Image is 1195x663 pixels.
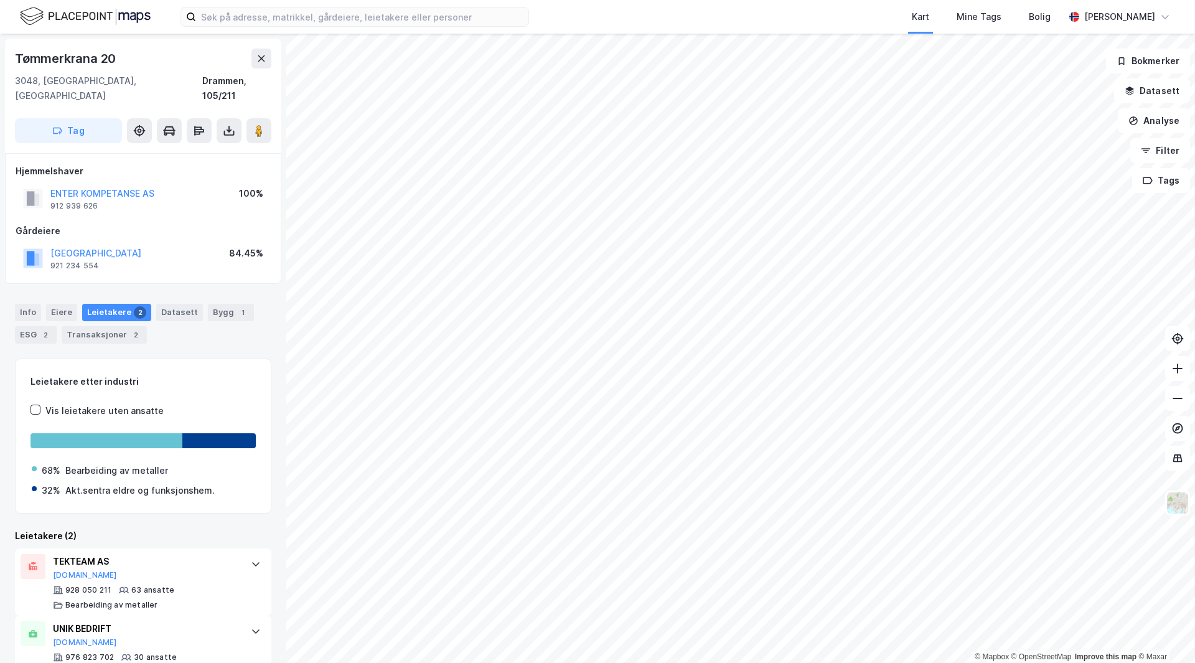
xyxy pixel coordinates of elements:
[65,600,158,610] div: Bearbeiding av metaller
[1132,168,1190,193] button: Tags
[196,7,528,26] input: Søk på adresse, matrikkel, gårdeiere, leietakere eller personer
[53,570,117,580] button: [DOMAIN_NAME]
[50,261,99,271] div: 921 234 554
[50,201,98,211] div: 912 939 626
[45,403,164,418] div: Vis leietakere uten ansatte
[975,652,1009,661] a: Mapbox
[15,73,202,103] div: 3048, [GEOGRAPHIC_DATA], [GEOGRAPHIC_DATA]
[1011,652,1072,661] a: OpenStreetMap
[1130,138,1190,163] button: Filter
[202,73,272,103] div: Drammen, 105/211
[15,529,271,543] div: Leietakere (2)
[30,374,256,389] div: Leietakere etter industri
[1084,9,1155,24] div: [PERSON_NAME]
[65,463,168,478] div: Bearbeiding av metaller
[229,246,263,261] div: 84.45%
[20,6,151,27] img: logo.f888ab2527a4732fd821a326f86c7f29.svg
[1133,603,1195,663] iframe: Chat Widget
[957,9,1001,24] div: Mine Tags
[15,118,122,143] button: Tag
[1075,652,1136,661] a: Improve this map
[53,637,117,647] button: [DOMAIN_NAME]
[15,49,118,68] div: Tømmerkrana 20
[39,329,52,341] div: 2
[62,326,147,344] div: Transaksjoner
[42,483,60,498] div: 32%
[42,463,60,478] div: 68%
[134,652,177,662] div: 30 ansatte
[16,223,271,238] div: Gårdeiere
[912,9,929,24] div: Kart
[131,585,174,595] div: 63 ansatte
[65,483,215,498] div: Akt.sentra eldre og funksjonshem.
[65,585,111,595] div: 928 050 211
[208,304,254,321] div: Bygg
[15,326,57,344] div: ESG
[239,186,263,201] div: 100%
[134,306,146,319] div: 2
[1106,49,1190,73] button: Bokmerker
[1029,9,1051,24] div: Bolig
[82,304,151,321] div: Leietakere
[65,652,114,662] div: 976 823 702
[53,621,238,636] div: UNIK BEDRIFT
[15,304,41,321] div: Info
[16,164,271,179] div: Hjemmelshaver
[53,554,238,569] div: TEKTEAM AS
[1114,78,1190,103] button: Datasett
[156,304,203,321] div: Datasett
[237,306,249,319] div: 1
[1118,108,1190,133] button: Analyse
[46,304,77,321] div: Eiere
[129,329,142,341] div: 2
[1166,491,1189,515] img: Z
